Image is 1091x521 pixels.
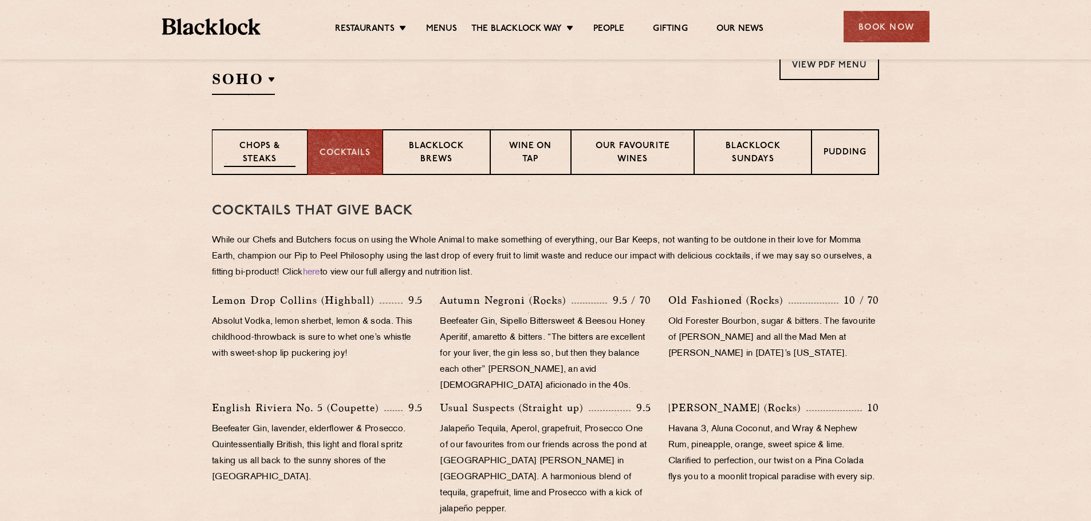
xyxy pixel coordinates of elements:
h2: SOHO [212,69,275,95]
p: Old Forester Bourbon, sugar & bitters. The favourite of [PERSON_NAME] and all the Mad Men at [PER... [668,314,879,362]
a: Restaurants [335,23,395,36]
p: 10 [862,400,879,415]
p: Autumn Negroni (Rocks) [440,292,572,308]
p: 9.5 [403,293,423,308]
p: Jalapeño Tequila, Aperol, grapefruit, Prosecco One of our favourites from our friends across the ... [440,421,651,518]
a: People [593,23,624,36]
p: Absolut Vodka, lemon sherbet, lemon & soda. This childhood-throwback is sure to whet one’s whistl... [212,314,423,362]
a: here [303,268,320,277]
div: Book Now [844,11,929,42]
p: Wine on Tap [502,140,558,167]
p: Usual Suspects (Straight up) [440,400,589,416]
p: While our Chefs and Butchers focus on using the Whole Animal to make something of everything, our... [212,233,879,281]
p: 10 / 70 [838,293,879,308]
p: Havana 3, Aluna Coconut, and Wray & Nephew Rum, pineapple, orange, sweet spice & lime. Clarified ... [668,421,879,486]
p: Beefeater Gin, Sipello Bittersweet & Beesou Honey Aperitif, amaretto & bitters. “The bitters are ... [440,314,651,394]
p: Blacklock Brews [395,140,478,167]
a: Gifting [653,23,687,36]
a: View PDF Menu [779,49,879,80]
p: Beefeater Gin, lavender, elderflower & Prosecco. Quintessentially British, this light and floral ... [212,421,423,486]
a: Menus [426,23,457,36]
h3: Cocktails That Give Back [212,204,879,218]
p: Our favourite wines [583,140,683,167]
p: 9.5 / 70 [607,293,651,308]
p: English Riviera No. 5 (Coupette) [212,400,384,416]
p: [PERSON_NAME] (Rocks) [668,400,806,416]
p: Cocktails [320,147,371,160]
p: Blacklock Sundays [706,140,799,167]
p: Chops & Steaks [224,140,296,167]
img: BL_Textured_Logo-footer-cropped.svg [162,18,261,35]
p: Old Fashioned (Rocks) [668,292,789,308]
a: The Blacklock Way [471,23,562,36]
p: Lemon Drop Collins (Highball) [212,292,380,308]
p: Pudding [824,146,867,161]
a: Our News [716,23,764,36]
p: 9.5 [631,400,651,415]
p: 9.5 [403,400,423,415]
